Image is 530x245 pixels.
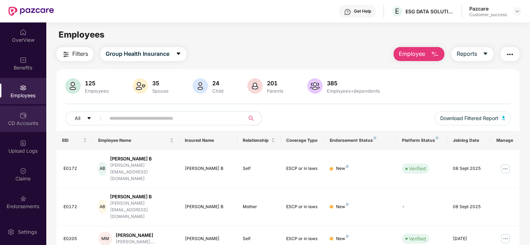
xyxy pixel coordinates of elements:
th: Manage [491,131,520,150]
img: svg+xml;base64,PHN2ZyBpZD0iU2V0dGluZy0yMHgyMCIgeG1sbnM9Imh0dHA6Ly93d3cudzMub3JnLzIwMDAvc3ZnIiB3aW... [7,229,14,236]
img: svg+xml;base64,PHN2ZyBpZD0iSG9tZSIgeG1sbnM9Imh0dHA6Ly93d3cudzMub3JnLzIwMDAvc3ZnIiB3aWR0aD0iMjAiIG... [20,29,27,36]
div: [PERSON_NAME][EMAIL_ADDRESS][DOMAIN_NAME] [110,162,174,182]
div: Self [243,236,275,242]
div: ESCP or in laws [286,165,318,172]
img: svg+xml;base64,PHN2ZyB4bWxucz0iaHR0cDovL3d3dy53My5vcmcvMjAwMC9zdmciIHhtbG5zOnhsaW5rPSJodHRwOi8vd3... [247,78,263,94]
div: New [336,236,349,242]
div: 24 [211,80,225,87]
span: Filters [72,49,88,58]
div: [PERSON_NAME] B [110,193,174,200]
img: New Pazcare Logo [8,7,54,16]
span: All [75,114,80,122]
div: Endorsement Status [330,138,391,143]
img: svg+xml;base64,PHN2ZyBpZD0iQ0RfQWNjb3VudHMiIGRhdGEtbmFtZT0iQ0QgQWNjb3VudHMiIHhtbG5zPSJodHRwOi8vd3... [20,112,27,119]
div: 08 Sept 2025 [453,204,485,210]
div: 125 [83,80,110,87]
div: Child [211,88,225,94]
img: svg+xml;base64,PHN2ZyBpZD0iRHJvcGRvd24tMzJ4MzIiIHhtbG5zPSJodHRwOi8vd3d3LnczLm9yZy8yMDAwL3N2ZyIgd2... [515,8,520,14]
img: svg+xml;base64,PHN2ZyBpZD0iSGVscC0zMngzMiIgeG1sbnM9Imh0dHA6Ly93d3cudzMub3JnLzIwMDAvc3ZnIiB3aWR0aD... [344,8,351,15]
span: search [244,115,258,121]
img: svg+xml;base64,PHN2ZyB4bWxucz0iaHR0cDovL3d3dy53My5vcmcvMjAwMC9zdmciIHdpZHRoPSI4IiBoZWlnaHQ9IjgiIH... [374,137,376,139]
span: Employee Name [98,138,169,143]
div: ESCP or in laws [286,236,318,242]
span: caret-down [176,51,181,57]
img: svg+xml;base64,PHN2ZyB4bWxucz0iaHR0cDovL3d3dy53My5vcmcvMjAwMC9zdmciIHhtbG5zOnhsaW5rPSJodHRwOi8vd3... [133,78,148,94]
span: Group Health Insurance [106,49,169,58]
button: search [244,111,262,125]
div: Mother [243,204,275,210]
span: E [395,7,400,15]
th: Relationship [237,131,281,150]
span: Employees [59,29,105,40]
span: caret-down [483,51,488,57]
div: E0172 [63,204,87,210]
img: svg+xml;base64,PHN2ZyBpZD0iVXBsb2FkX0xvZ3MiIGRhdGEtbmFtZT0iVXBsb2FkIExvZ3MiIHhtbG5zPSJodHRwOi8vd3... [20,140,27,147]
div: [PERSON_NAME] B [110,155,174,162]
th: Employee Name [93,131,180,150]
div: [PERSON_NAME] [116,232,155,239]
th: EID [56,131,93,150]
img: manageButton [500,163,511,174]
img: svg+xml;base64,PHN2ZyBpZD0iQmVuZWZpdHMiIHhtbG5zPSJodHRwOi8vd3d3LnczLm9yZy8yMDAwL3N2ZyIgd2lkdGg9Ij... [20,57,27,64]
div: Self [243,165,275,172]
div: New [336,165,349,172]
div: Pazcare [469,5,507,12]
th: Coverage Type [281,131,324,150]
button: Employee [394,47,444,61]
div: AB [98,162,107,176]
div: AB [98,200,107,214]
div: E0205 [63,236,87,242]
img: svg+xml;base64,PHN2ZyB4bWxucz0iaHR0cDovL3d3dy53My5vcmcvMjAwMC9zdmciIHhtbG5zOnhsaW5rPSJodHRwOi8vd3... [431,50,439,59]
img: svg+xml;base64,PHN2ZyBpZD0iQ2xhaW0iIHhtbG5zPSJodHRwOi8vd3d3LnczLm9yZy8yMDAwL3N2ZyIgd2lkdGg9IjIwIi... [20,167,27,174]
th: Joining Date [447,131,491,150]
div: 201 [266,80,285,87]
div: [PERSON_NAME] B [185,165,232,172]
div: Settings [16,229,39,236]
div: ESCP or in laws [286,204,318,210]
img: svg+xml;base64,PHN2ZyB4bWxucz0iaHR0cDovL3d3dy53My5vcmcvMjAwMC9zdmciIHhtbG5zOnhsaW5rPSJodHRwOi8vd3... [502,116,505,120]
button: Download Filtered Report [435,111,511,125]
button: Reportscaret-down [451,47,494,61]
img: manageButton [500,233,511,244]
img: svg+xml;base64,PHN2ZyB4bWxucz0iaHR0cDovL3d3dy53My5vcmcvMjAwMC9zdmciIHdpZHRoPSI4IiBoZWlnaHQ9IjgiIH... [346,235,349,238]
span: Relationship [243,138,270,143]
img: svg+xml;base64,PHN2ZyBpZD0iRW5kb3JzZW1lbnRzIiB4bWxucz0iaHR0cDovL3d3dy53My5vcmcvMjAwMC9zdmciIHdpZH... [20,195,27,202]
div: Verified [409,235,426,242]
div: [DATE] [453,236,485,242]
div: Employees+dependents [326,88,381,94]
td: - [396,188,447,226]
th: Insured Name [179,131,237,150]
span: Employee [399,49,425,58]
img: svg+xml;base64,PHN2ZyB4bWxucz0iaHR0cDovL3d3dy53My5vcmcvMjAwMC9zdmciIHdpZHRoPSIyNCIgaGVpZ2h0PSIyNC... [506,50,514,59]
img: svg+xml;base64,PHN2ZyB4bWxucz0iaHR0cDovL3d3dy53My5vcmcvMjAwMC9zdmciIHdpZHRoPSI4IiBoZWlnaHQ9IjgiIH... [346,165,349,168]
div: Platform Status [402,138,441,143]
button: Group Health Insurancecaret-down [100,47,187,61]
div: Spouse [151,88,170,94]
div: ESG DATA SOLUTIONS PRIVATE LIMITED [405,8,455,15]
img: svg+xml;base64,PHN2ZyB4bWxucz0iaHR0cDovL3d3dy53My5vcmcvMjAwMC9zdmciIHhtbG5zOnhsaW5rPSJodHRwOi8vd3... [193,78,208,94]
div: [PERSON_NAME] B [185,204,232,210]
img: svg+xml;base64,PHN2ZyB4bWxucz0iaHR0cDovL3d3dy53My5vcmcvMjAwMC9zdmciIHhtbG5zOnhsaW5rPSJodHRwOi8vd3... [65,78,81,94]
button: Allcaret-down [65,111,108,125]
div: Employees [83,88,110,94]
img: svg+xml;base64,PHN2ZyB4bWxucz0iaHR0cDovL3d3dy53My5vcmcvMjAwMC9zdmciIHdpZHRoPSI4IiBoZWlnaHQ9IjgiIH... [346,203,349,206]
div: 35 [151,80,170,87]
span: Download Filtered Report [440,114,498,122]
span: caret-down [87,116,92,121]
img: svg+xml;base64,PHN2ZyB4bWxucz0iaHR0cDovL3d3dy53My5vcmcvMjAwMC9zdmciIHdpZHRoPSIyNCIgaGVpZ2h0PSIyNC... [62,50,70,59]
span: Reports [457,49,477,58]
div: Get Help [354,8,371,14]
img: svg+xml;base64,PHN2ZyB4bWxucz0iaHR0cDovL3d3dy53My5vcmcvMjAwMC9zdmciIHhtbG5zOnhsaW5rPSJodHRwOi8vd3... [307,78,323,94]
div: Customer_success [469,12,507,18]
div: [PERSON_NAME][EMAIL_ADDRESS][DOMAIN_NAME] [110,200,174,220]
img: svg+xml;base64,PHN2ZyB4bWxucz0iaHR0cDovL3d3dy53My5vcmcvMjAwMC9zdmciIHdpZHRoPSI4IiBoZWlnaHQ9IjgiIH... [436,137,438,139]
div: New [336,204,349,210]
div: Verified [409,165,426,172]
div: Parents [266,88,285,94]
div: 08 Sept 2025 [453,165,485,172]
button: Filters [56,47,93,61]
div: E0172 [63,165,87,172]
img: svg+xml;base64,PHN2ZyBpZD0iRW1wbG95ZWVzIiB4bWxucz0iaHR0cDovL3d3dy53My5vcmcvMjAwMC9zdmciIHdpZHRoPS... [20,84,27,91]
div: 385 [326,80,381,87]
div: [PERSON_NAME] [185,236,232,242]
